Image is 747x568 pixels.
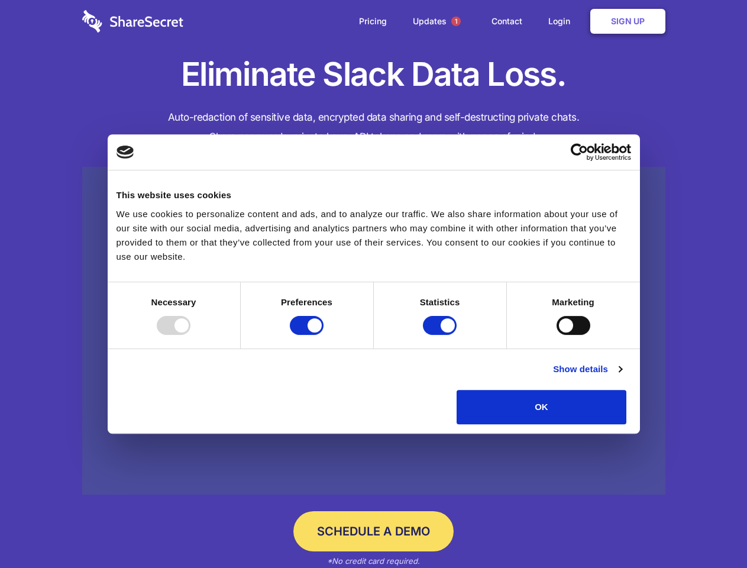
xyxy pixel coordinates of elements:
button: OK [457,390,626,424]
a: Pricing [347,3,399,40]
span: 1 [451,17,461,26]
a: Sign Up [590,9,665,34]
strong: Necessary [151,297,196,307]
em: *No credit card required. [327,556,420,566]
div: We use cookies to personalize content and ads, and to analyze our traffic. We also share informat... [117,207,631,264]
h1: Eliminate Slack Data Loss. [82,53,665,96]
a: Wistia video thumbnail [82,167,665,495]
a: Schedule a Demo [293,511,454,551]
strong: Marketing [552,297,594,307]
strong: Preferences [281,297,332,307]
a: Login [536,3,588,40]
a: Contact [480,3,534,40]
a: Usercentrics Cookiebot - opens in a new window [528,143,631,161]
img: logo-wordmark-white-trans-d4663122ce5f474addd5e946df7df03e33cb6a1c49d2221995e7729f52c070b2.svg [82,10,183,33]
img: logo [117,146,134,159]
a: Show details [553,362,622,376]
h4: Auto-redaction of sensitive data, encrypted data sharing and self-destructing private chats. Shar... [82,108,665,147]
div: This website uses cookies [117,188,631,202]
strong: Statistics [420,297,460,307]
